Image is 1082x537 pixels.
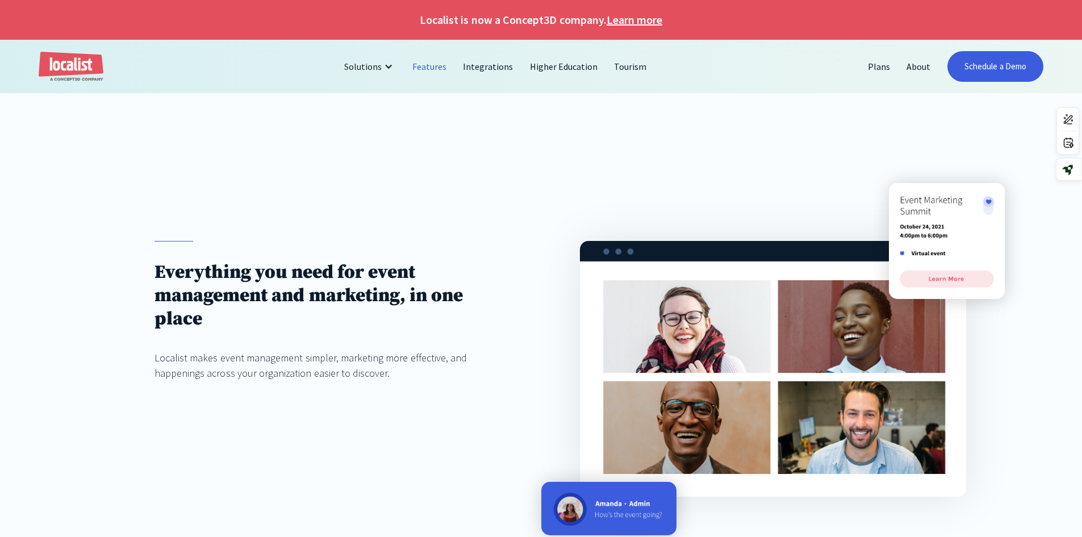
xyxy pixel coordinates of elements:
[154,350,502,381] div: Localist makes event management simpler, marketing more effective, and happenings across your org...
[404,53,455,80] a: Features
[344,60,382,73] div: Solutions
[522,53,607,80] a: Higher Education
[154,261,502,331] h1: Everything you need for event management and marketing, in one place
[899,53,939,80] a: About
[336,53,404,80] div: Solutions
[39,52,103,82] a: home
[947,51,1043,82] a: Schedule a Demo
[455,53,521,80] a: Integrations
[860,53,899,80] a: Plans
[606,53,655,80] a: Tourism
[607,11,662,28] a: Learn more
